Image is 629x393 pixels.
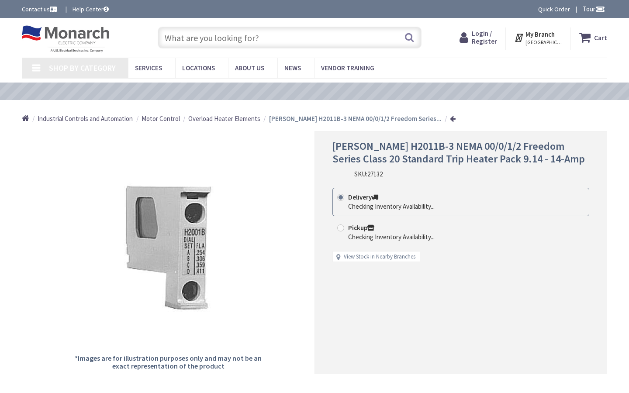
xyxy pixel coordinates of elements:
[538,5,570,14] a: Quick Order
[348,224,374,232] strong: Pickup
[354,169,383,179] div: SKU:
[348,202,435,211] div: Checking Inventory Availability...
[38,114,133,123] a: Industrial Controls and Automation
[460,30,497,45] a: Login / Register
[594,30,607,45] strong: Cart
[583,5,605,13] span: Tour
[472,29,497,45] span: Login / Register
[142,114,180,123] a: Motor Control
[235,64,264,72] span: About Us
[579,30,607,45] a: Cart
[284,64,301,72] span: News
[22,5,59,14] a: Contact us
[348,232,435,241] div: Checking Inventory Availability...
[525,39,563,46] span: [GEOGRAPHIC_DATA], [GEOGRAPHIC_DATA]
[49,63,116,73] span: Shop By Category
[367,170,383,178] span: 27132
[69,355,268,370] h5: *Images are for illustration purposes only and may not be an exact representation of the product
[344,253,415,261] a: View Stock in Nearby Branches
[321,64,374,72] span: Vendor Training
[348,193,378,201] strong: Delivery
[158,27,422,48] input: What are you looking for?
[525,30,555,38] strong: My Branch
[182,64,215,72] span: Locations
[332,139,585,165] span: [PERSON_NAME] H2011B-3 NEMA 00/0/1/2 Freedom Series Class 20 Standard Trip Heater Pack 9.14 - 14-Amp
[188,114,260,123] a: Overload Heater Elements
[73,5,109,14] a: Help Center
[514,30,563,45] div: My Branch [GEOGRAPHIC_DATA], [GEOGRAPHIC_DATA]
[22,25,109,52] img: Monarch Electric Company
[135,64,162,72] span: Services
[269,114,442,123] strong: [PERSON_NAME] H2011B-3 NEMA 00/0/1/2 Freedom Series...
[103,183,234,314] img: Eaton H2011B-3 NEMA 00/0/1/2 Freedom Series Class 20 Standard Trip Heater Pack 9.14 - 14-Amp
